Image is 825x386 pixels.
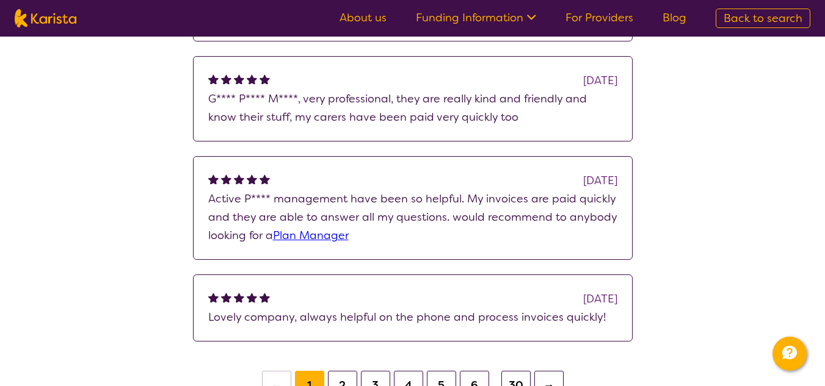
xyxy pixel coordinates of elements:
[716,9,810,28] a: Back to search
[247,174,257,184] img: fullstar
[208,292,219,302] img: fullstar
[273,228,349,243] a: Plan Manager
[221,74,231,84] img: fullstar
[772,337,807,371] button: Channel Menu
[340,10,387,25] a: About us
[247,74,257,84] img: fullstar
[208,74,219,84] img: fullstar
[583,171,617,190] div: [DATE]
[234,74,244,84] img: fullstar
[583,71,617,90] div: [DATE]
[208,190,617,245] p: Active P**** management have been so helpful. My invoices are paid quickly and they are able to a...
[234,174,244,184] img: fullstar
[663,10,686,25] a: Blog
[221,292,231,302] img: fullstar
[208,174,219,184] img: fullstar
[234,292,244,302] img: fullstar
[260,174,270,184] img: fullstar
[260,292,270,302] img: fullstar
[247,292,257,302] img: fullstar
[208,90,617,126] p: G**** P**** M****, very professional, they are really kind and friendly and know their stuff, my ...
[208,308,617,326] p: Lovely company, always helpful on the phone and process invoices quickly!
[724,11,802,26] span: Back to search
[15,9,76,27] img: Karista logo
[260,74,270,84] img: fullstar
[416,10,536,25] a: Funding Information
[221,174,231,184] img: fullstar
[565,10,633,25] a: For Providers
[583,290,617,308] div: [DATE]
